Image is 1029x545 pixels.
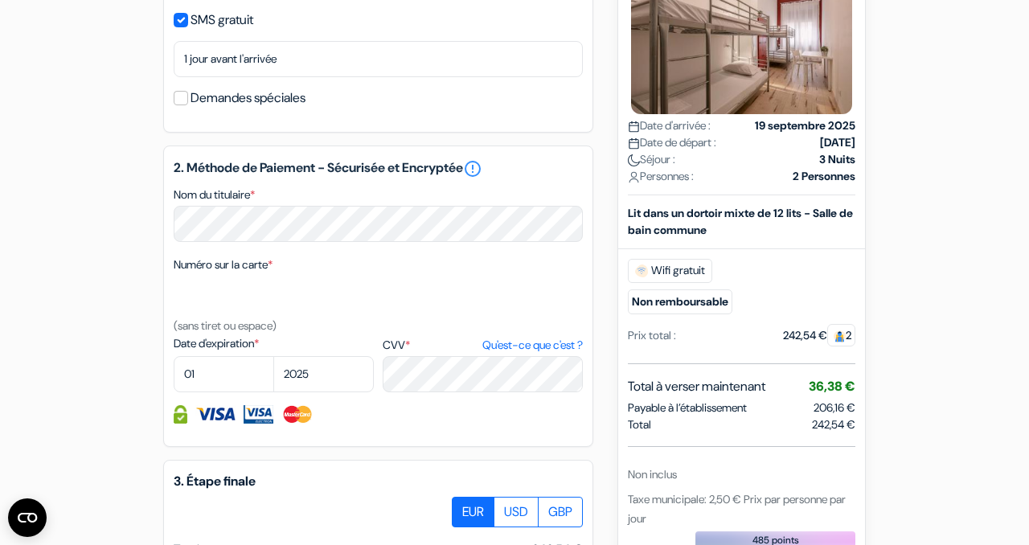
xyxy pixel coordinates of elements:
[452,497,494,527] label: EUR
[628,466,855,483] div: Non inclus
[383,337,583,354] label: CVV
[628,492,846,526] span: Taxe municipale: 2,50 € Prix par personne par jour
[174,159,583,178] h5: 2. Méthode de Paiement - Sécurisée et Encryptée
[628,416,651,433] span: Total
[191,87,305,109] label: Demandes spéciales
[628,259,712,283] span: Wifi gratuit
[174,256,273,273] label: Numéro sur la carte
[820,134,855,151] strong: [DATE]
[174,335,374,352] label: Date d'expiration
[628,171,640,183] img: user_icon.svg
[174,405,187,424] img: Information de carte de crédit entièrement encryptée et sécurisée
[834,330,846,342] img: guest.svg
[482,337,583,354] a: Qu'est-ce que c'est ?
[628,137,640,150] img: calendar.svg
[628,400,747,416] span: Payable à l’établissement
[628,117,711,134] span: Date d'arrivée :
[628,377,765,396] span: Total à verser maintenant
[819,151,855,168] strong: 3 Nuits
[281,405,314,424] img: Master Card
[628,327,676,344] div: Prix total :
[174,318,277,333] small: (sans tiret ou espace)
[244,405,273,424] img: Visa Electron
[628,168,694,185] span: Personnes :
[174,186,255,203] label: Nom du titulaire
[628,154,640,166] img: moon.svg
[628,134,716,151] span: Date de départ :
[827,324,855,346] span: 2
[628,206,853,237] b: Lit dans un dortoir mixte de 12 lits - Salle de bain commune
[494,497,539,527] label: USD
[174,473,583,489] h5: 3. Étape finale
[635,264,648,277] img: free_wifi.svg
[814,400,855,415] span: 206,16 €
[191,9,253,31] label: SMS gratuit
[628,121,640,133] img: calendar.svg
[755,117,855,134] strong: 19 septembre 2025
[8,498,47,537] button: Ouvrir le widget CMP
[783,327,855,344] div: 242,54 €
[793,168,855,185] strong: 2 Personnes
[812,416,855,433] span: 242,54 €
[809,378,855,395] span: 36,38 €
[463,159,482,178] a: error_outline
[453,497,583,527] div: Basic radio toggle button group
[195,405,236,424] img: Visa
[628,151,675,168] span: Séjour :
[538,497,583,527] label: GBP
[628,289,732,314] small: Non remboursable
